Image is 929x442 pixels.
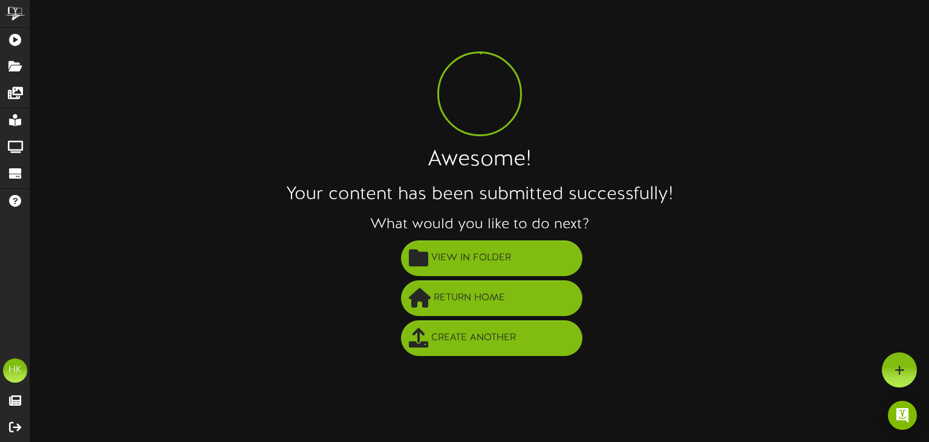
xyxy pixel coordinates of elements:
[401,320,582,356] button: Create Another
[30,148,929,173] h1: Awesome!
[3,358,27,383] div: HK
[30,185,929,205] h2: Your content has been submitted successfully!
[401,280,582,316] button: Return Home
[428,248,514,268] span: View in Folder
[401,240,582,276] button: View in Folder
[30,217,929,233] h3: What would you like to do next?
[888,401,917,430] div: Open Intercom Messenger
[431,288,508,308] span: Return Home
[428,328,519,348] span: Create Another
